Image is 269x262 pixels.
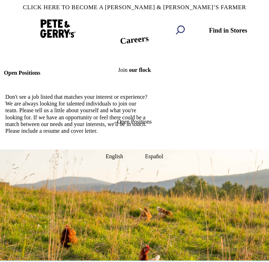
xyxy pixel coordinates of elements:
span: Find in Stores [209,26,247,35]
span: Join [118,59,128,81]
button: Open Mobile Menu Modal Dialog [12,25,24,35]
span: our [129,59,137,81]
a: Find in Stores [199,21,257,39]
span: Open Positions [117,118,152,126]
a: Open Positions [100,109,169,132]
a: Español [135,149,173,164]
a: English [96,149,133,164]
input: Search [168,21,192,39]
span: flock [139,59,151,81]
